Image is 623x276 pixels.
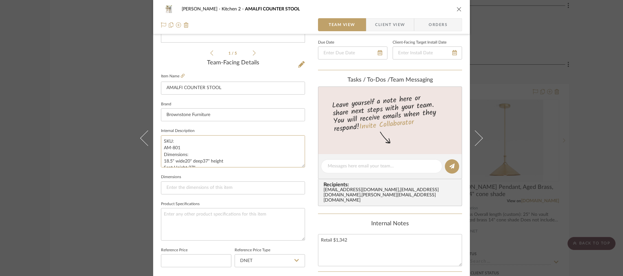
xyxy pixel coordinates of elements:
[348,77,390,83] span: Tasks / To-Dos /
[161,203,200,206] label: Product Specifications
[161,82,305,95] input: Enter Item Name
[393,41,446,44] label: Client-Facing Target Install Date
[235,51,238,55] span: 5
[245,7,300,11] span: AMALFI COUNTER STOOL
[318,77,462,84] div: team Messaging
[184,22,189,28] img: Remove from project
[318,41,334,44] label: Due Date
[161,103,171,106] label: Brand
[232,51,235,55] span: /
[318,46,387,59] input: Enter Due Date
[318,220,462,228] div: Internal Notes
[182,7,222,11] span: [PERSON_NAME]
[235,249,270,252] label: Reference Price Type
[421,18,455,31] span: Orders
[324,188,459,203] div: [EMAIL_ADDRESS][DOMAIN_NAME] , [EMAIL_ADDRESS][DOMAIN_NAME] , [PERSON_NAME][EMAIL_ADDRESS][DOMAIN...
[161,73,185,79] label: Item Name
[324,182,459,188] span: Recipients:
[228,51,232,55] span: 1
[222,7,245,11] span: Kitchen 2
[329,18,355,31] span: Team View
[161,176,181,179] label: Dimensions
[161,129,195,133] label: Internal Description
[161,249,188,252] label: Reference Price
[359,117,414,133] a: Invite Collaborator
[161,181,305,194] input: Enter the dimensions of this item
[161,59,305,67] div: Team-Facing Details
[393,46,462,59] input: Enter Install Date
[375,18,405,31] span: Client View
[317,91,463,135] div: Leave yourself a note here or share next steps with your team. You will receive emails when they ...
[456,6,462,12] button: close
[161,108,305,121] input: Enter Brand
[161,3,177,16] img: 85f42b41-65e2-45e2-8504-80b1ecf40e02_48x40.jpg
